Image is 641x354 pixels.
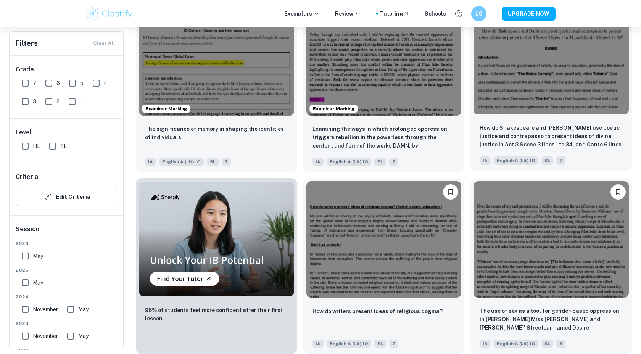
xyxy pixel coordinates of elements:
[312,340,324,348] span: IA
[16,38,38,49] h6: Filters
[16,347,118,354] span: 2022
[335,10,361,18] p: Review
[16,172,38,182] h6: Criteria
[145,125,288,142] p: The significance of memory in shaping the identities of individuals
[480,307,623,332] p: The use of sex as a tool for gender-based oppression in Strindberg's Miss Julie and Williams' Str...
[139,181,294,297] img: Thumbnail
[541,156,553,165] span: SL
[33,97,36,106] span: 3
[80,97,82,106] span: 1
[16,293,118,300] span: 2024
[56,97,60,106] span: 2
[16,225,118,240] h6: Session
[312,158,324,166] span: IA
[494,340,538,348] span: English A (Lit) IO
[425,10,446,18] a: Schools
[502,7,556,21] button: UPGRADE NOW
[145,158,156,166] span: IA
[33,252,43,260] span: May
[56,79,60,87] span: 6
[452,7,465,20] button: Help and Feedback
[16,267,118,274] span: 2025
[389,158,398,166] span: 7
[310,105,358,112] span: Examiner Marking
[443,184,458,200] button: Bookmark
[556,340,565,348] span: 6
[142,105,190,112] span: Examiner Marking
[284,10,320,18] p: Exemplars
[222,158,231,166] span: 7
[380,10,409,18] a: Tutoring
[33,142,40,150] span: HL
[470,178,632,354] a: BookmarkThe use of sex as a tool for gender-based oppression in Strindberg's Miss Julie and Willi...
[16,320,118,327] span: 2023
[374,340,386,348] span: SL
[327,340,371,348] span: English A (Lit) IO
[104,79,108,87] span: 4
[312,307,443,315] p: How do writers present ideas of religious dogma?
[78,332,89,340] span: May
[306,181,462,298] img: English A (Lit) IO IA example thumbnail: How do writers present ideas of religiou
[610,184,626,200] button: Bookmark
[33,332,58,340] span: November
[85,6,134,21] img: Clastify logo
[480,340,491,348] span: IA
[33,79,36,87] span: 7
[389,340,398,348] span: 7
[33,305,58,314] span: November
[303,178,465,354] a: BookmarkHow do writers present ideas of religious dogma? IAEnglish A (Lit) IOSL7
[60,142,67,150] span: SL
[480,156,491,165] span: IA
[16,65,118,74] h6: Grade
[541,340,553,348] span: SL
[475,10,483,18] h6: LG
[312,125,456,151] p: Examining the ways in which prolonged oppression triggers rebellion in the powerless through the ...
[80,79,84,87] span: 5
[480,124,623,150] p: How do Shakespeare and Dante use poetic justice and contrapasso to present ideas of divine justic...
[471,6,486,21] button: LG
[16,240,118,247] span: 2026
[494,156,538,165] span: English A (Lit) IO
[207,158,219,166] span: SL
[78,305,89,314] span: May
[33,278,43,287] span: May
[145,306,288,323] p: 96% of students feel more confident after their first lesson
[327,158,371,166] span: English A (Lit) IO
[556,156,565,165] span: 7
[474,181,629,298] img: English A (Lit) IO IA example thumbnail: The use of sex as a tool for gender-base
[136,178,297,354] a: Thumbnail96% of students feel more confident after their first lesson
[159,158,204,166] span: English A (Lit) IO
[374,158,386,166] span: SL
[16,188,118,206] button: Edit Criteria
[16,128,118,137] h6: Level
